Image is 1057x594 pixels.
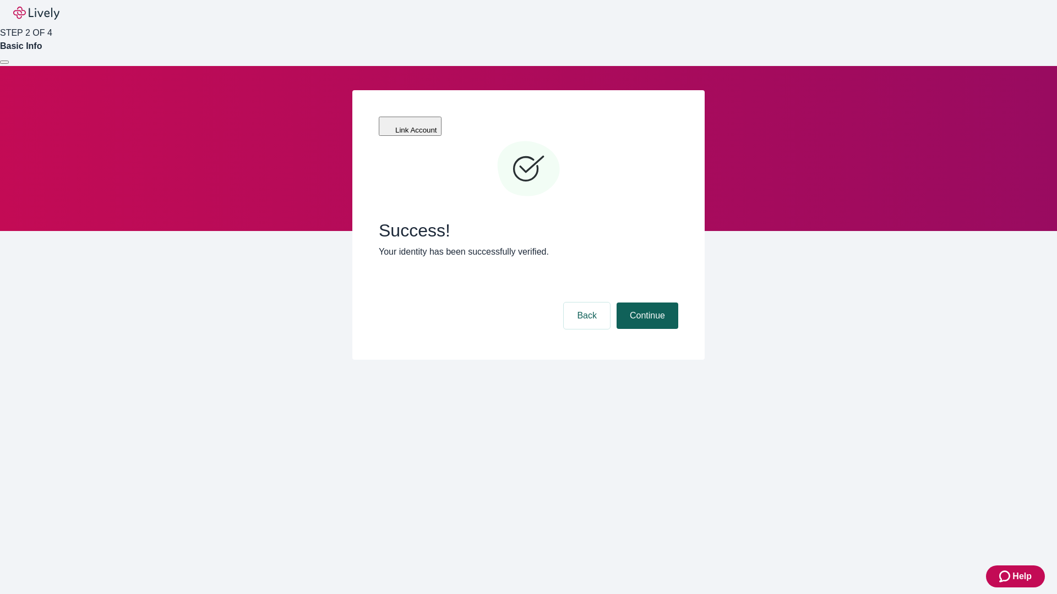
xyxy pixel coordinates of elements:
p: Your identity has been successfully verified. [379,245,678,258]
img: Lively [13,7,59,20]
svg: Checkmark icon [495,136,562,202]
span: Help [1012,570,1032,583]
button: Zendesk support iconHelp [986,565,1045,587]
svg: Zendesk support icon [999,570,1012,583]
button: Continue [617,302,678,329]
button: Link Account [379,117,442,136]
span: Success! [379,220,678,241]
button: Back [564,302,610,329]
